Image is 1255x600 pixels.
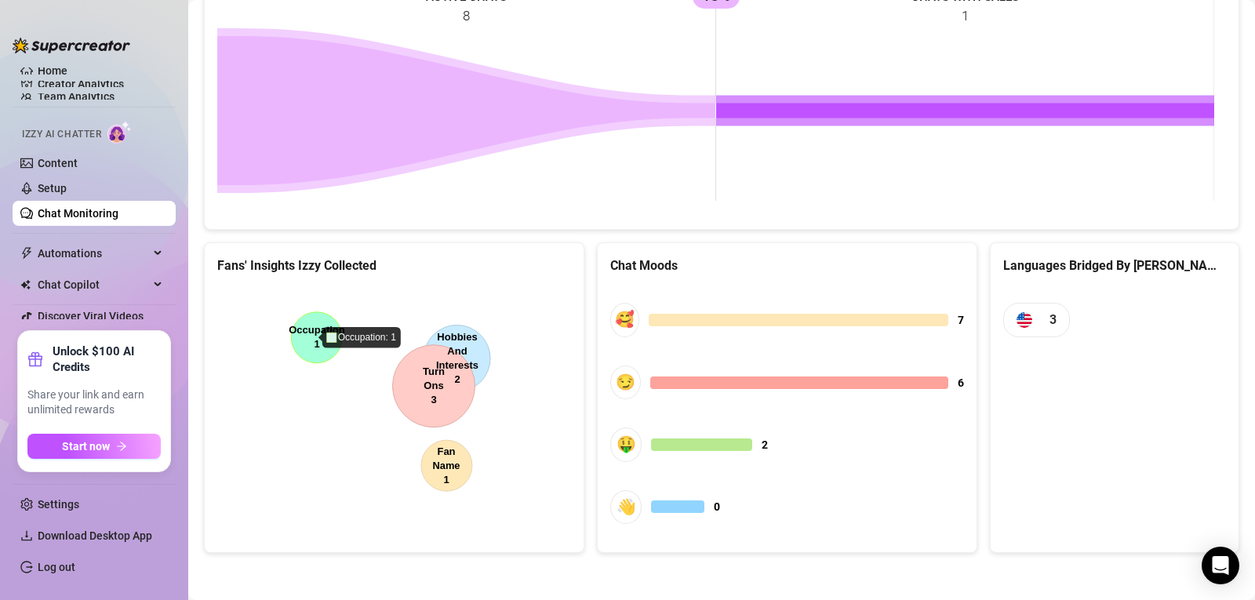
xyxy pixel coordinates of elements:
[20,529,33,542] span: download
[714,498,720,515] span: 0
[958,311,964,329] span: 7
[38,71,163,96] a: Creator Analytics
[38,272,149,297] span: Chat Copilot
[1017,312,1032,328] img: us
[38,310,144,322] a: Discover Viral Videos
[610,303,639,336] div: 🥰
[1003,256,1226,275] div: Languages Bridged By [PERSON_NAME]
[20,279,31,290] img: Chat Copilot
[62,440,110,453] span: Start now
[38,207,118,220] a: Chat Monitoring
[1202,547,1239,584] div: Open Intercom Messenger
[958,374,964,391] span: 6
[38,157,78,169] a: Content
[610,490,642,524] div: 👋
[22,127,101,142] span: Izzy AI Chatter
[38,561,75,573] a: Log out
[38,498,79,511] a: Settings
[116,441,127,452] span: arrow-right
[27,351,43,367] span: gift
[217,256,571,275] div: Fans' Insights Izzy Collected
[38,90,115,103] a: Team Analytics
[610,256,964,275] div: Chat Moods
[610,365,641,399] div: 😏
[27,387,161,418] span: Share your link and earn unlimited rewards
[38,182,67,195] a: Setup
[27,434,161,459] button: Start nowarrow-right
[53,344,161,375] strong: Unlock $100 AI Credits
[38,241,149,266] span: Automations
[38,529,152,542] span: Download Desktop App
[762,436,768,453] span: 2
[38,64,67,77] a: Home
[13,38,130,53] img: logo-BBDzfeDw.svg
[1049,310,1057,329] span: 3
[107,121,132,144] img: AI Chatter
[610,427,642,461] div: 🤑
[20,247,33,260] span: thunderbolt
